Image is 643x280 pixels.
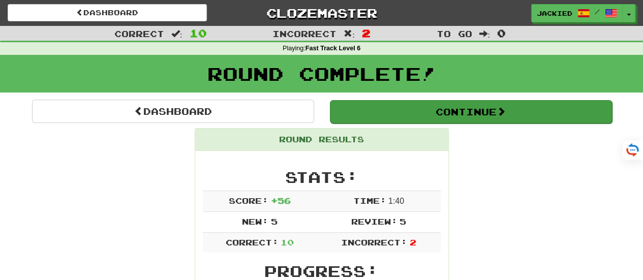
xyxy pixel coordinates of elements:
[595,8,600,15] span: /
[344,29,355,38] span: :
[351,216,397,226] span: Review:
[305,45,361,52] strong: Fast Track Level 6
[222,4,421,22] a: Clozemaster
[531,4,623,22] a: jackied /
[8,4,207,21] a: Dashboard
[171,29,182,38] span: :
[270,216,277,226] span: 5
[4,64,639,84] h1: Round Complete!
[203,169,441,185] h2: Stats:
[190,27,207,39] span: 10
[362,27,371,39] span: 2
[341,237,407,247] span: Incorrect:
[225,237,278,247] span: Correct:
[281,237,294,247] span: 10
[330,100,612,123] button: Continue
[270,196,290,205] span: + 56
[203,263,441,279] h2: Progress:
[409,237,416,247] span: 2
[353,196,386,205] span: Time:
[388,197,404,205] span: 1 : 40
[114,28,164,39] span: Correct
[195,129,448,151] div: Round Results
[32,100,314,123] a: Dashboard
[537,9,572,18] span: jackied
[400,216,406,226] span: 5
[272,28,336,39] span: Incorrect
[436,28,472,39] span: To go
[242,216,268,226] span: New:
[497,27,506,39] span: 0
[229,196,268,205] span: Score:
[479,29,490,38] span: :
